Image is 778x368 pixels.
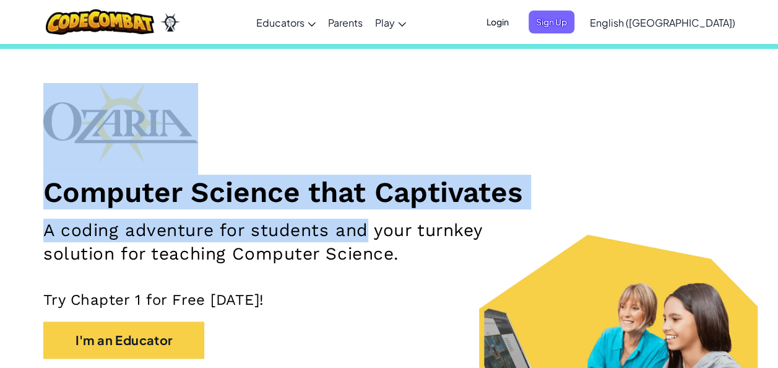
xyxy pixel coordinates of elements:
[584,6,741,39] a: English ([GEOGRAPHIC_DATA])
[43,291,735,309] p: Try Chapter 1 for Free [DATE]!
[43,322,204,359] button: I'm an Educator
[250,6,322,39] a: Educators
[43,219,506,266] h2: A coding adventure for students and your turnkey solution for teaching Computer Science.
[369,6,412,39] a: Play
[46,9,154,35] img: CodeCombat logo
[479,11,516,33] button: Login
[256,16,305,29] span: Educators
[43,175,735,209] h1: Computer Science that Captivates
[529,11,574,33] button: Sign Up
[590,16,735,29] span: English ([GEOGRAPHIC_DATA])
[43,83,198,162] img: Ozaria branding logo
[160,13,180,32] img: Ozaria
[322,6,369,39] a: Parents
[375,16,395,29] span: Play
